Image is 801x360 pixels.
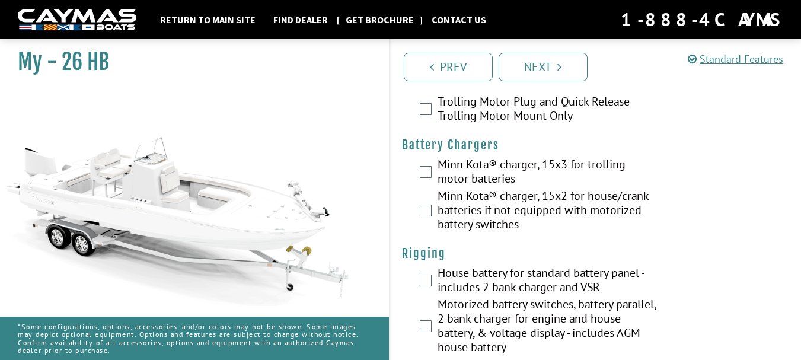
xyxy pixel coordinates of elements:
a: Next [499,53,588,81]
a: Find Dealer [267,12,334,27]
label: Minn Kota® charger, 15x3 for trolling motor batteries [438,157,656,189]
a: Contact Us [426,12,492,27]
img: white-logo-c9c8dbefe5ff5ceceb0f0178aa75bf4bb51f6bca0971e226c86eb53dfe498488.png [18,9,136,31]
label: Minn Kota® charger, 15x2 for house/crank batteries if not equipped with motorized battery switches [438,189,656,234]
a: Prev [404,53,493,81]
p: *Some configurations, options, accessories, and/or colors may not be shown. Some images may depic... [18,317,371,360]
a: Standard Features [688,52,783,66]
a: Return to main site [154,12,261,27]
label: Trolling Motor Plug and Quick Release Trolling Motor Mount Only [438,94,656,126]
label: Motorized battery switches, battery parallel, 2 bank charger for engine and house battery, & volt... [438,297,656,357]
a: Get Brochure [340,12,420,27]
label: House battery for standard battery panel - includes 2 bank charger and VSR [438,266,656,297]
h4: Rigging [402,246,790,261]
h1: My - 26 HB [18,49,359,75]
h4: Battery Chargers [402,138,790,152]
div: 1-888-4CAYMAS [621,7,783,33]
